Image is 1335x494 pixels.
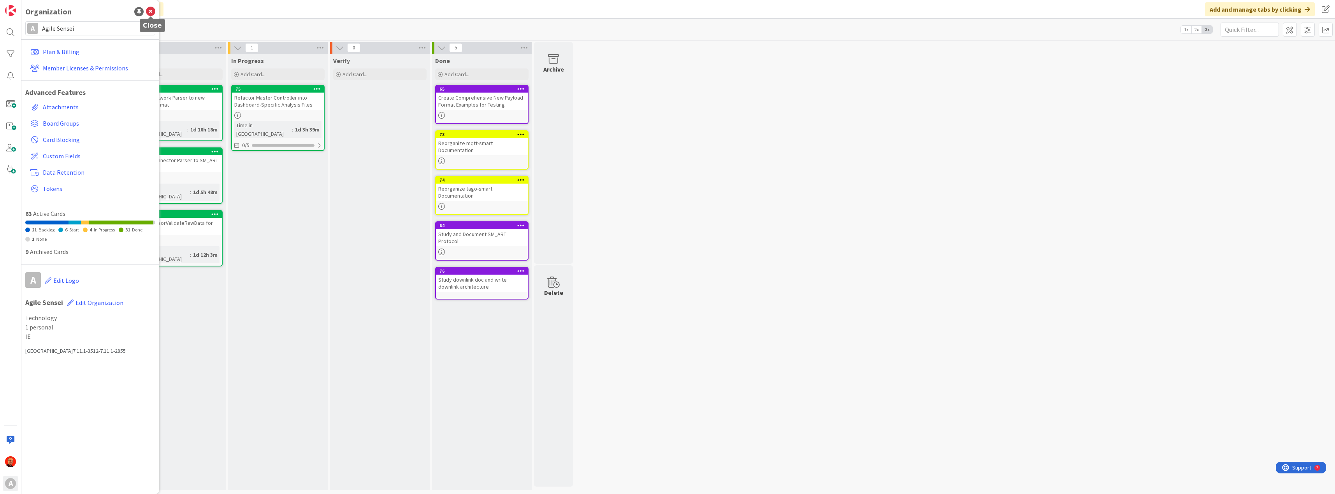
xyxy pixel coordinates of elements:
[439,268,528,274] div: 76
[245,43,258,53] span: 1
[27,45,155,59] a: Plan & Billing
[436,86,528,110] div: 65Create Comprehensive New Payload Format Examples for Testing
[27,149,155,163] a: Custom Fields
[436,177,528,184] div: 74
[543,65,564,74] div: Archive
[132,184,190,201] div: Time in [GEOGRAPHIC_DATA]
[190,188,191,196] span: :
[53,277,79,284] span: Edit Logo
[436,184,528,201] div: Reorganize tago-smart Documentation
[25,294,155,311] h1: Agile Sensei
[130,86,222,110] div: 68Migrate Network Parser to new SM_ART Format
[132,227,142,233] span: Done
[292,125,293,134] span: :
[436,268,528,275] div: 76
[436,268,528,292] div: 76Study downlink doc and write downlink architecture
[188,125,220,134] div: 1d 16h 18m
[130,93,222,110] div: Migrate Network Parser to new SM_ART Format
[69,227,79,233] span: Start
[241,71,265,78] span: Add Card...
[130,211,222,218] div: 70
[45,272,79,289] button: Edit Logo
[27,61,155,75] a: Member Licenses & Permissions
[439,177,528,183] div: 74
[133,149,222,154] div: 69
[133,212,222,217] div: 70
[5,478,16,489] div: A
[130,155,222,172] div: Migrate Connector Parser to SM_ART Format
[32,236,34,242] span: 1
[436,222,528,246] div: 64Study and Document SM_ART Protocol
[43,119,152,128] span: Board Groups
[27,100,155,114] a: Attachments
[1221,23,1279,37] input: Quick Filter...
[132,246,190,263] div: Time in [GEOGRAPHIC_DATA]
[333,57,350,65] span: Verify
[25,247,155,256] div: Archived Cards
[436,138,528,155] div: Reorganize mqtt-smart Documentation
[25,209,155,218] div: Active Cards
[27,133,155,147] a: Card Blocking
[439,86,528,92] div: 65
[27,182,155,196] a: Tokens
[25,272,41,288] div: A
[242,141,249,149] span: 0/5
[132,121,187,138] div: Time in [GEOGRAPHIC_DATA]
[191,251,220,259] div: 1d 12h 3m
[1202,26,1212,33] span: 3x
[436,222,528,229] div: 64
[187,125,188,134] span: :
[232,86,324,93] div: 75
[27,165,155,179] a: Data Retention
[43,135,152,144] span: Card Blocking
[231,57,264,65] span: In Progress
[436,93,528,110] div: Create Comprehensive New Payload Format Examples for Testing
[436,177,528,201] div: 74Reorganize tago-smart Documentation
[449,43,462,53] span: 5
[436,229,528,246] div: Study and Document SM_ART Protocol
[293,125,321,134] div: 1d 3h 39m
[32,227,37,233] span: 21
[65,227,67,233] span: 6
[439,223,528,228] div: 64
[5,456,16,467] img: CP
[130,148,222,172] div: 69Migrate Connector Parser to SM_ART Format
[436,275,528,292] div: Study downlink doc and write downlink architecture
[25,322,155,332] span: 1 personal
[130,218,222,235] div: Modify sensorValidateRawData for SM_ART
[444,71,469,78] span: Add Card...
[67,294,124,311] button: Edit Organization
[130,86,222,93] div: 68
[25,6,72,18] div: Organization
[130,148,222,155] div: 69
[27,23,38,34] div: A
[232,93,324,110] div: Refactor Master Controller into Dashboard-Specific Analysis Files
[43,184,152,193] span: Tokens
[43,151,152,161] span: Custom Fields
[133,86,222,92] div: 68
[40,3,42,9] div: 2
[436,131,528,138] div: 73
[1191,26,1202,33] span: 2x
[25,313,155,322] span: Technology
[25,88,155,97] h1: Advanced Features
[436,86,528,93] div: 65
[232,86,324,110] div: 75Refactor Master Controller into Dashboard-Specific Analysis Files
[90,227,92,233] span: 4
[190,251,191,259] span: :
[27,116,155,130] a: Board Groups
[544,288,563,297] div: Delete
[235,86,324,92] div: 75
[39,227,54,233] span: Backlog
[76,299,123,307] span: Edit Organization
[36,236,47,242] span: None
[16,1,35,11] span: Support
[436,131,528,155] div: 73Reorganize mqtt-smart Documentation
[25,248,28,256] span: 9
[439,132,528,137] div: 73
[347,43,360,53] span: 0
[25,347,155,355] div: [GEOGRAPHIC_DATA] 7.11.1-3512-7.11.1-2855
[42,23,138,34] span: Agile Sensei
[435,57,450,65] span: Done
[94,227,115,233] span: In Progress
